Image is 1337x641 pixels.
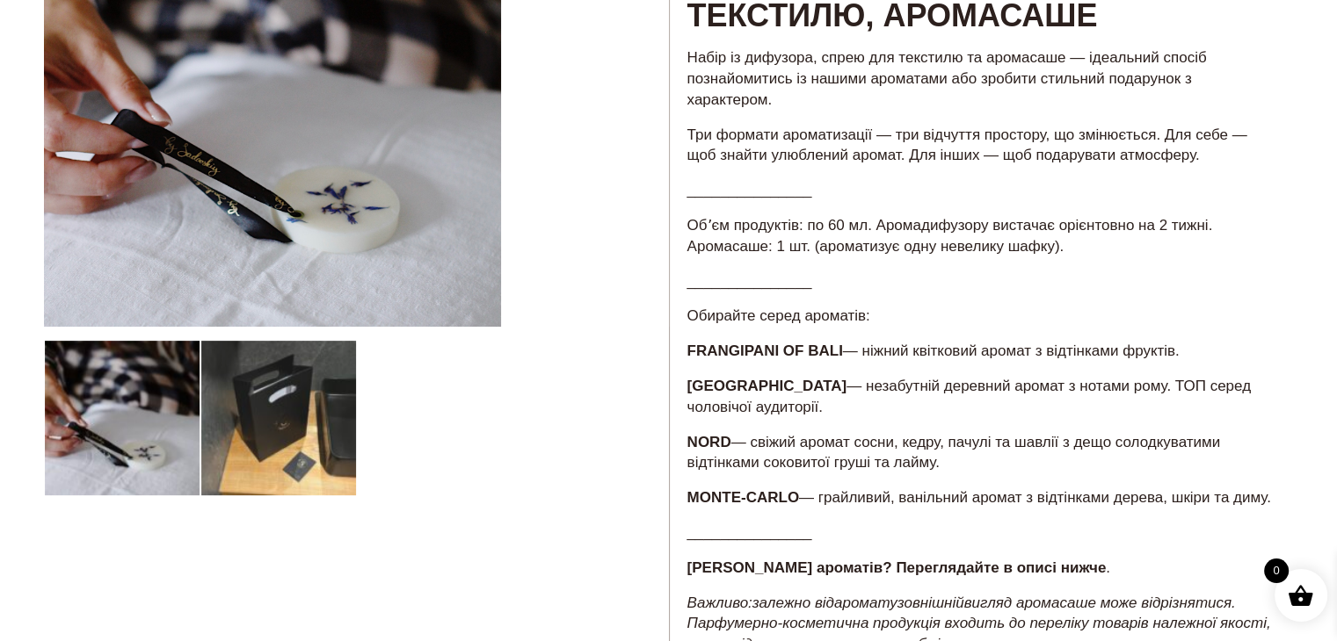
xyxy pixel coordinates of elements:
[687,522,1276,544] p: _______________
[687,559,1107,576] strong: [PERSON_NAME] ароматів? Переглядайте в описі нижче
[687,434,731,450] strong: NORD
[687,271,1276,292] p: _______________
[687,432,1276,474] p: — свіжий аромат сосни, кедру, пачулі та шавлії з дещо солодкуватими відтінками соковитої груші та...
[687,341,1276,362] p: — ніжний квітковий аромат з відтінками фруктів.
[687,125,1276,167] p: Три формати ароматизації — три відчуття простору, що змінюється. Для себе — щоб знайти улюблений ...
[1264,558,1289,583] span: 0
[834,594,897,611] em: аромату
[687,376,1276,418] p: — незабутній деревний аромат з нотами рому. ТОП серед чоловічої аудиторії.
[815,594,834,611] em: від
[687,180,1276,201] p: _______________
[687,215,1276,257] p: Обʼєм продуктів: по 60 мл. Аромадифузору вистачає орієнтовно на 2 тижні. Аромасаше: 1 шт. (аромат...
[687,594,752,611] em: Важливо:
[897,594,964,611] em: зовнішній
[687,489,799,506] strong: MONTE-CARLO
[687,487,1276,508] p: — грайливий, ванільний аромат з відтінками дерева, шкіри та диму.
[687,558,1276,579] p: .
[752,594,810,611] em: залежно
[687,306,1276,327] p: Обирайте серед ароматів:
[687,47,1276,110] p: Набір із дифузора, спрею для текстилю та аромасаше — ідеальний спосіб познайомитись із нашими аро...
[687,342,843,359] strong: FRANGIPANI OF BALI
[687,378,847,394] strong: [GEOGRAPHIC_DATA]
